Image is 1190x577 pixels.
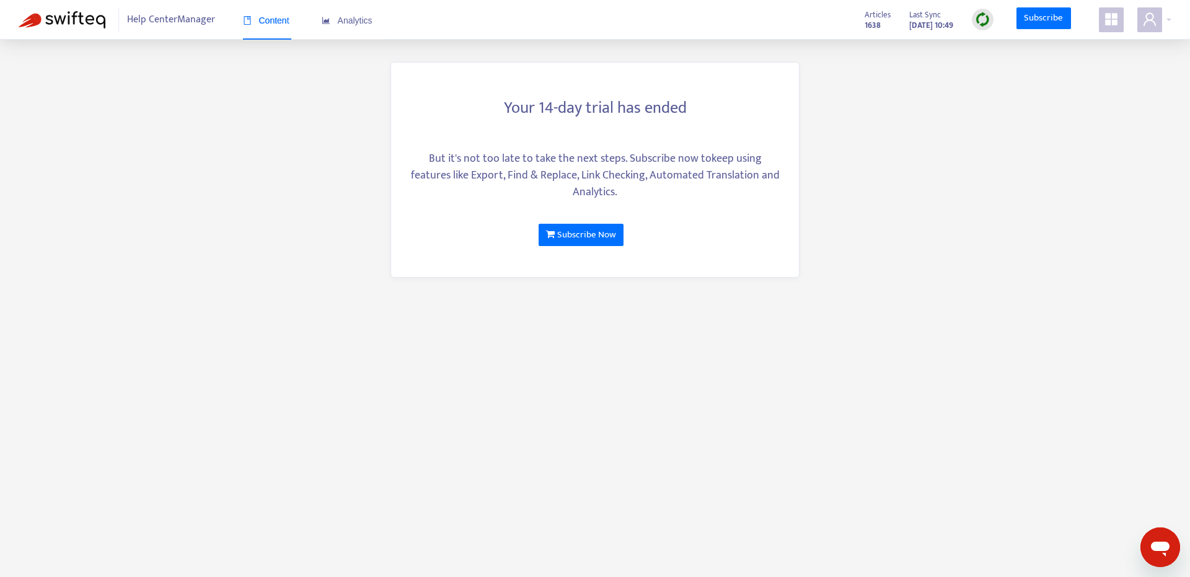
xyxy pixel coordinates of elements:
span: Content [243,15,289,25]
span: area-chart [322,16,330,25]
span: book [243,16,252,25]
span: user [1142,12,1157,27]
strong: 1638 [865,19,881,32]
a: Subscribe Now [539,224,624,246]
img: sync.dc5367851b00ba804db3.png [975,12,990,27]
strong: [DATE] 10:49 [909,19,953,32]
h3: Your 14-day trial has ended [410,99,780,118]
span: Analytics [322,15,372,25]
div: But it's not too late to take the next steps. Subscribe now to keep using features like Export, F... [410,151,780,201]
iframe: Button to launch messaging window [1140,527,1180,567]
span: Last Sync [909,8,941,22]
span: Articles [865,8,891,22]
span: Help Center Manager [127,8,215,32]
a: Subscribe [1016,7,1071,30]
span: appstore [1104,12,1119,27]
img: Swifteq [19,11,105,29]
